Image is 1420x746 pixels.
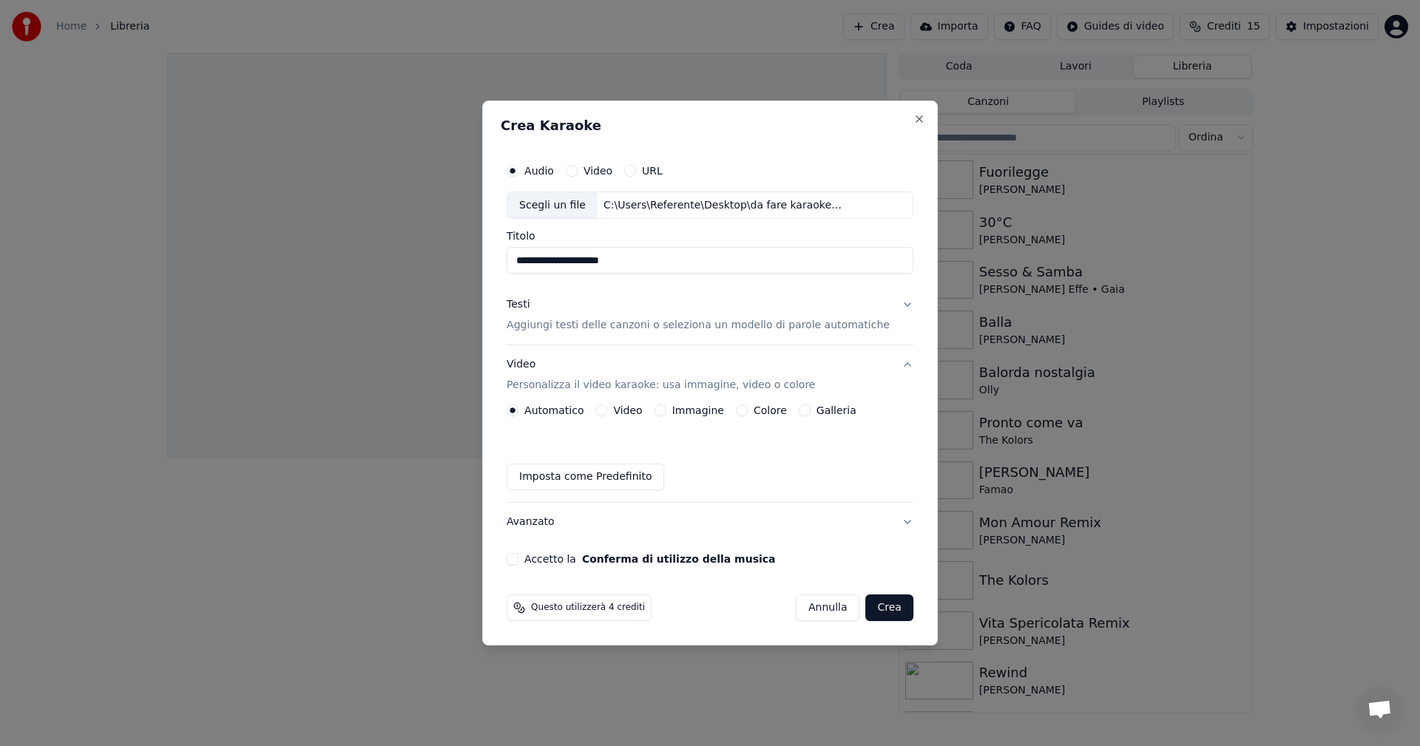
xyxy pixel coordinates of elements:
div: Scegli un file [507,192,598,219]
div: Testi [507,298,530,313]
label: URL [642,166,663,176]
label: Immagine [672,405,724,416]
button: Avanzato [507,503,913,541]
label: Video [613,405,642,416]
div: VideoPersonalizza il video karaoke: usa immagine, video o colore [507,404,913,502]
label: Galleria [816,405,856,416]
h2: Crea Karaoke [501,119,919,132]
button: VideoPersonalizza il video karaoke: usa immagine, video o colore [507,346,913,405]
p: Aggiungi testi delle canzoni o seleziona un modello di parole automatiche [507,319,890,333]
label: Accetto la [524,554,775,564]
div: Video [507,358,815,393]
label: Audio [524,166,554,176]
button: Imposta come Predefinito [507,464,664,490]
button: Crea [866,594,913,621]
div: C:\Users\Referente\Desktop\da fare karaoke\Alfa - bellissimissima (Socievole & Adalwolf Bootleg R... [598,198,849,213]
label: Automatico [524,405,584,416]
label: Colore [754,405,787,416]
button: Accetto la [582,554,776,564]
span: Questo utilizzerà 4 crediti [531,602,645,614]
label: Titolo [507,231,913,242]
button: Annulla [796,594,860,621]
label: Video [584,166,612,176]
button: TestiAggiungi testi delle canzoni o seleziona un modello di parole automatiche [507,286,913,345]
p: Personalizza il video karaoke: usa immagine, video o colore [507,378,815,393]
